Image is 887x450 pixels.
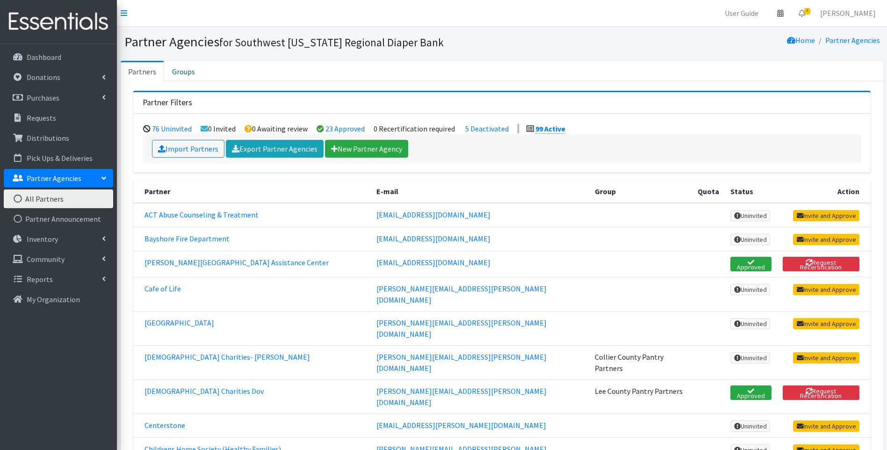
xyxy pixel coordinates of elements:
button: Request Recertification [783,257,859,271]
a: [PERSON_NAME][EMAIL_ADDRESS][PERSON_NAME][DOMAIN_NAME] [376,284,547,305]
h1: Partner Agencies [124,34,499,50]
span: Approved [730,257,771,271]
a: [PERSON_NAME][GEOGRAPHIC_DATA] Assistance Center [144,258,329,267]
a: Reports [4,270,113,289]
a: Distributions [4,129,113,147]
p: Purchases [27,93,59,102]
p: Donations [27,73,60,82]
td: Lee County Pantry Partners [589,379,692,414]
a: 4 [791,4,813,22]
td: Collier County Pantry Partners [589,345,692,379]
a: All Partners [4,189,113,208]
a: 5 Deactivated [465,124,509,133]
th: Action [777,180,871,203]
a: Purchases [4,88,113,107]
a: [EMAIL_ADDRESS][DOMAIN_NAME] [376,258,490,267]
th: E-mail [371,180,589,203]
a: Dashboard [4,48,113,66]
a: New Partner Agency [325,140,408,158]
span: Approved [730,385,771,400]
a: Invite and Approve [793,210,859,221]
a: Partners [121,61,164,81]
span: Uninvited [730,352,770,363]
a: Centerstone [144,421,185,430]
a: Groups [164,61,203,81]
th: Quota [692,180,725,203]
span: Uninvited [730,234,770,245]
p: Requests [27,113,56,123]
a: User Guide [717,4,766,22]
span: Uninvited [730,284,770,295]
p: Inventory [27,234,58,244]
a: [PERSON_NAME][EMAIL_ADDRESS][PERSON_NAME][DOMAIN_NAME] [376,352,547,373]
p: Community [27,254,65,264]
a: Partner Agencies [4,169,113,188]
a: Invite and Approve [793,318,859,329]
span: 4 [804,8,810,15]
p: Dashboard [27,52,61,62]
a: Community [4,250,113,269]
p: Pick Ups & Deliveries [27,153,93,163]
a: Bayshore Fire Department [144,234,230,243]
li: 0 Recertification required [374,124,455,133]
a: Requests [4,109,113,127]
span: Uninvited [730,210,770,221]
a: Inventory [4,230,113,248]
a: Invite and Approve [793,352,859,363]
a: Invite and Approve [793,421,859,432]
a: ACT Abuse Counseling & Treatment [144,210,259,219]
a: [PERSON_NAME] [813,4,883,22]
a: Home [787,36,815,45]
a: Partner Announcement [4,210,113,228]
a: Pick Ups & Deliveries [4,149,113,167]
p: My Organization [27,295,80,304]
a: [PERSON_NAME][EMAIL_ADDRESS][PERSON_NAME][DOMAIN_NAME] [376,386,547,407]
a: Import Partners [152,140,224,158]
span: Uninvited [730,318,770,329]
p: Reports [27,275,53,284]
a: Export Partner Agencies [226,140,324,158]
th: Status [725,180,777,203]
a: [EMAIL_ADDRESS][DOMAIN_NAME] [376,210,490,219]
img: HumanEssentials [4,6,113,37]
a: [GEOGRAPHIC_DATA] [144,318,214,327]
a: Donations [4,68,113,87]
a: My Organization [4,290,113,309]
li: 0 Awaiting review [245,124,308,133]
a: [EMAIL_ADDRESS][PERSON_NAME][DOMAIN_NAME] [376,421,546,430]
small: for Southwest [US_STATE] Regional Diaper Bank [219,36,444,49]
th: Group [589,180,692,203]
a: Invite and Approve [793,284,859,295]
th: Partner [133,180,371,203]
a: Cafe of Life [144,284,181,293]
a: 99 Active [535,124,565,134]
li: 0 Invited [201,124,236,133]
a: Partner Agencies [825,36,880,45]
a: 23 Approved [325,124,365,133]
span: Uninvited [730,421,770,432]
a: [PERSON_NAME][EMAIL_ADDRESS][PERSON_NAME][DOMAIN_NAME] [376,318,547,339]
a: [EMAIL_ADDRESS][DOMAIN_NAME] [376,234,490,243]
p: Partner Agencies [27,174,81,183]
a: 76 Uninvited [152,124,192,133]
a: Invite and Approve [793,234,859,245]
a: [DEMOGRAPHIC_DATA] Charities Dov [144,386,264,396]
button: Request Recertification [783,385,859,400]
h3: Partner Filters [143,98,192,108]
a: [DEMOGRAPHIC_DATA] Charities- [PERSON_NAME] [144,352,310,362]
p: Distributions [27,133,69,143]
